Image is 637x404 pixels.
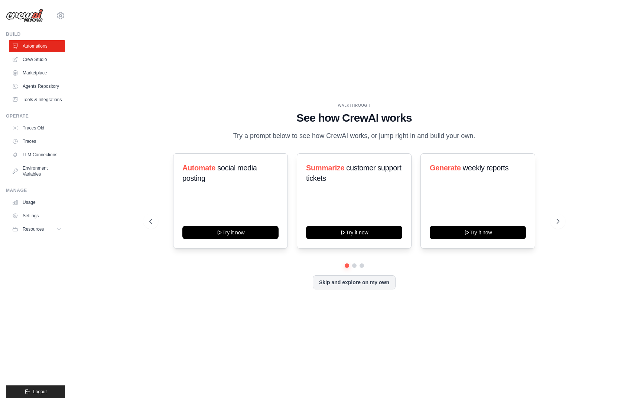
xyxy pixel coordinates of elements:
[6,187,65,193] div: Manage
[6,9,43,23] img: Logo
[9,149,65,161] a: LLM Connections
[230,131,479,141] p: Try a prompt below to see how CrewAI works, or jump right in and build your own.
[313,275,396,289] button: Skip and explore on my own
[149,103,559,108] div: WALKTHROUGH
[23,226,44,232] span: Resources
[182,164,257,182] span: social media posting
[9,54,65,65] a: Crew Studio
[430,164,461,172] span: Generate
[306,226,402,239] button: Try it now
[9,196,65,208] a: Usage
[306,164,344,172] span: Summarize
[9,94,65,106] a: Tools & Integrations
[6,113,65,119] div: Operate
[9,122,65,134] a: Traces Old
[430,226,526,239] button: Try it now
[463,164,508,172] span: weekly reports
[6,385,65,398] button: Logout
[182,164,215,172] span: Automate
[33,389,47,395] span: Logout
[9,67,65,79] a: Marketplace
[9,40,65,52] a: Automations
[182,226,279,239] button: Try it now
[306,164,401,182] span: customer support tickets
[149,111,559,125] h1: See how CrewAI works
[9,162,65,180] a: Environment Variables
[9,80,65,92] a: Agents Repository
[9,135,65,147] a: Traces
[9,210,65,222] a: Settings
[9,223,65,235] button: Resources
[6,31,65,37] div: Build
